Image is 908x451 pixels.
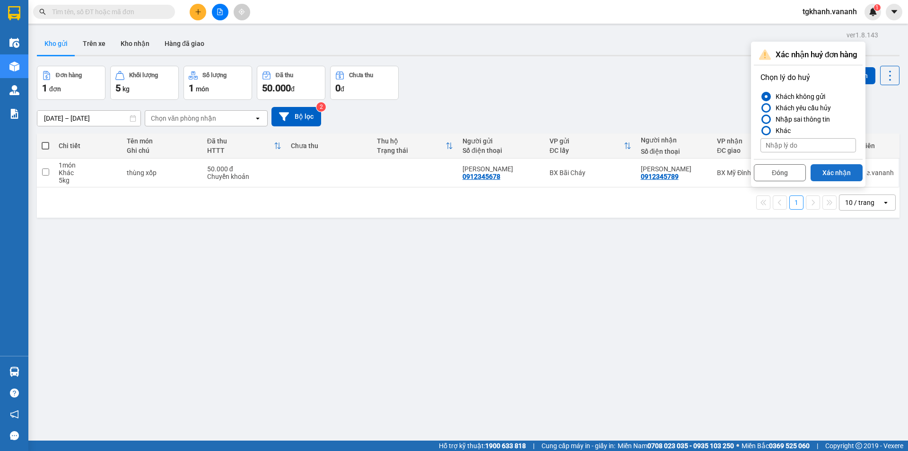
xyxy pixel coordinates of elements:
[316,102,326,112] sup: 2
[151,114,216,123] div: Chọn văn phòng nhận
[772,114,830,125] div: Nhập sai thông tin
[717,147,771,154] div: ĐC giao
[641,173,679,180] div: 0912345789
[641,148,707,155] div: Số điện thoại
[372,133,458,159] th: Toggle SortBy
[195,9,201,15] span: plus
[647,442,734,450] strong: 0708 023 035 - 0935 103 250
[49,85,61,93] span: đơn
[37,66,105,100] button: Đơn hàng1đơn
[545,133,636,159] th: Toggle SortBy
[772,102,831,114] div: Khách yêu cầu hủy
[56,72,82,79] div: Đơn hàng
[9,62,19,71] img: warehouse-icon
[42,82,47,94] span: 1
[890,8,899,16] span: caret-down
[39,9,46,15] span: search
[207,147,274,154] div: HTTT
[742,441,810,451] span: Miền Bắc
[845,142,894,150] div: Nhân viên
[207,137,274,145] div: Đã thu
[641,136,707,144] div: Người nhận
[37,111,140,126] input: Select a date range.
[183,66,252,100] button: Số lượng1món
[291,142,367,150] div: Chưa thu
[845,169,894,177] div: nvbanve.vananh
[845,198,874,207] div: 10 / trang
[349,72,373,79] div: Chưa thu
[717,169,778,177] div: BX Mỹ Đình
[59,177,117,184] div: 5 kg
[754,44,863,65] div: Xác nhận huỷ đơn hàng
[335,82,340,94] span: 0
[847,30,878,40] div: ver 1.8.143
[550,147,624,154] div: ĐC lấy
[760,72,856,83] p: Chọn lý do huỷ
[8,6,20,20] img: logo-vxr
[550,169,631,177] div: BX Bãi Cháy
[196,85,209,93] span: món
[769,442,810,450] strong: 0369 525 060
[811,164,863,181] button: Xác nhận
[10,389,19,398] span: question-circle
[377,147,445,154] div: Trạng thái
[641,165,707,173] div: nguyễn văn B
[254,115,262,122] svg: open
[127,169,198,177] div: thùng xốp
[886,4,902,20] button: caret-down
[10,410,19,419] span: notification
[541,441,615,451] span: Cung cấp máy in - giấy in:
[127,137,198,145] div: Tên món
[10,431,19,440] span: message
[202,72,227,79] div: Số lượng
[882,199,890,206] svg: open
[550,137,624,145] div: VP gửi
[736,444,739,448] span: ⚪️
[9,109,19,119] img: solution-icon
[75,32,113,55] button: Trên xe
[207,173,282,180] div: Chuyển khoản
[276,72,293,79] div: Đã thu
[760,138,856,152] input: Nhập lý do
[9,85,19,95] img: warehouse-icon
[190,4,206,20] button: plus
[234,4,250,20] button: aim
[59,142,117,150] div: Chi tiết
[772,125,791,136] div: Khác
[122,85,130,93] span: kg
[789,195,803,210] button: 1
[207,165,282,173] div: 50.000 đ
[212,4,228,20] button: file-add
[9,367,19,377] img: warehouse-icon
[712,133,783,159] th: Toggle SortBy
[463,165,540,173] div: Nguyễn Văn A
[533,441,534,451] span: |
[377,137,445,145] div: Thu hộ
[262,82,291,94] span: 50.000
[717,137,771,145] div: VP nhận
[856,442,862,449] span: copyright
[202,133,287,159] th: Toggle SortBy
[618,441,734,451] span: Miền Nam
[439,441,526,451] span: Hỗ trợ kỹ thuật:
[59,169,117,177] div: Khác
[129,72,158,79] div: Khối lượng
[59,161,117,169] div: 1 món
[795,6,864,18] span: tgkhanh.vananh
[257,66,325,100] button: Đã thu50.000đ
[875,4,879,11] span: 1
[772,91,825,102] div: Khách không gửi
[463,147,540,154] div: Số điện thoại
[340,85,344,93] span: đ
[52,7,164,17] input: Tìm tên, số ĐT hoặc mã đơn
[189,82,194,94] span: 1
[127,147,198,154] div: Ghi chú
[113,32,157,55] button: Kho nhận
[37,32,75,55] button: Kho gửi
[874,4,881,11] sup: 1
[869,8,877,16] img: icon-new-feature
[754,164,806,181] button: Đóng
[115,82,121,94] span: 5
[110,66,179,100] button: Khối lượng5kg
[157,32,212,55] button: Hàng đã giao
